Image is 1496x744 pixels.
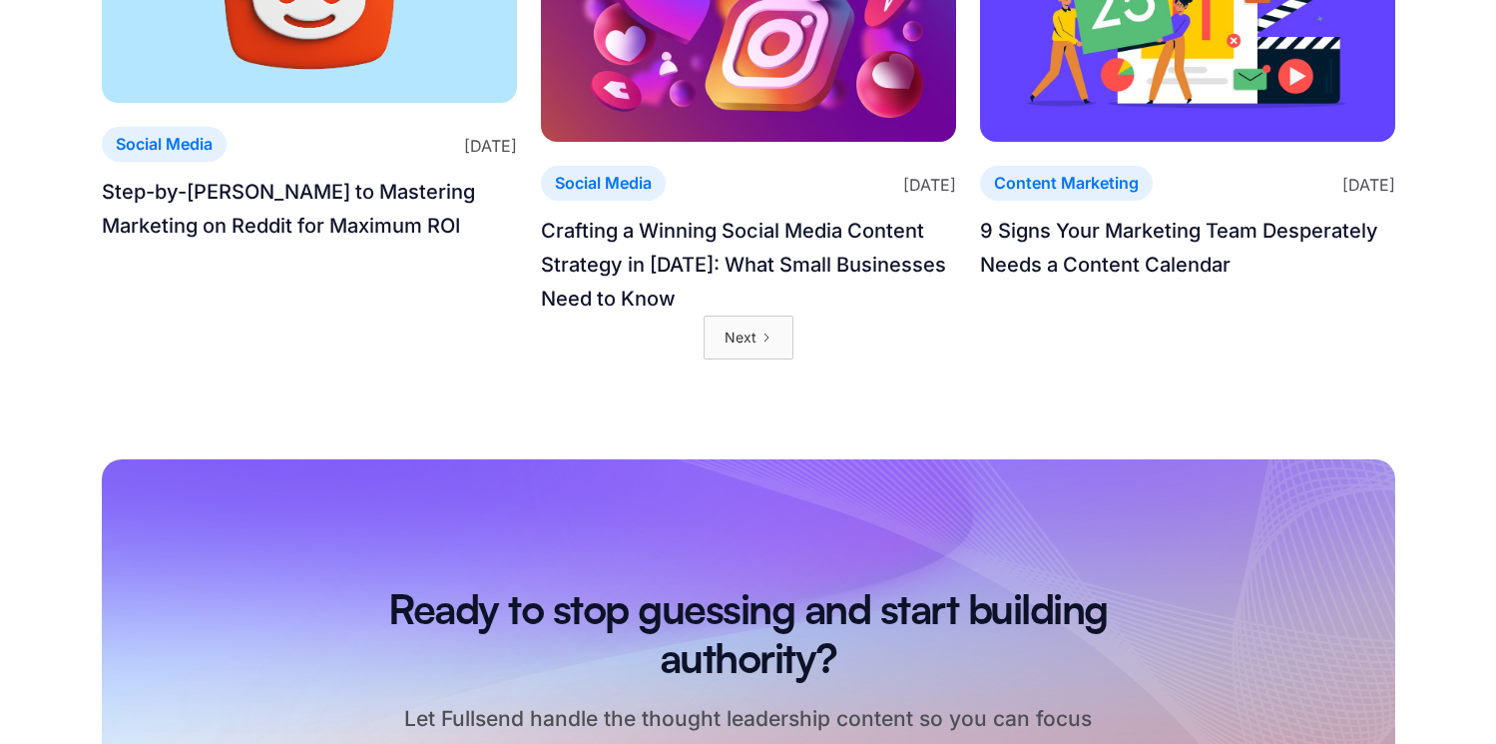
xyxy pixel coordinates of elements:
p: Social Media [116,131,213,158]
a: Next Page [704,316,793,360]
div: List [102,316,1395,360]
a: 9 Signs Your Marketing Team Desperately Needs a Content Calendar [980,214,1395,282]
a: Crafting a Winning Social Media Content Strategy in [DATE]: What Small Businesses Need to Know [541,214,956,316]
iframe: Drift Widget Chat Controller [1396,644,1472,720]
p: [DATE] [1342,167,1395,199]
p: Social Media [555,170,652,197]
p: [DATE] [464,128,517,160]
p: Content Marketing [994,170,1139,197]
div: Next [725,326,756,350]
p: [DATE] [903,167,956,199]
a: Step-by-[PERSON_NAME] to Mastering Marketing on Reddit for Maximum ROI [102,175,517,243]
h2: Ready to stop guessing and start building authority? [349,587,1148,685]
